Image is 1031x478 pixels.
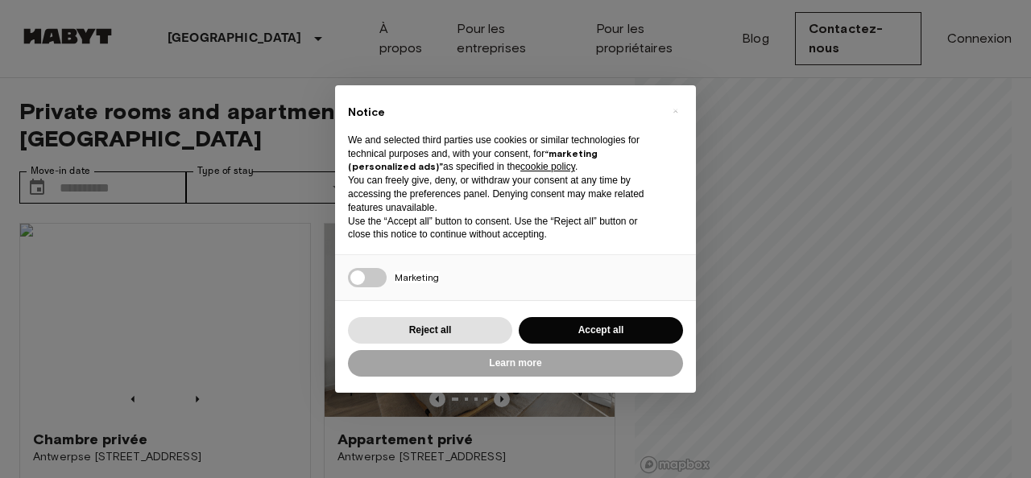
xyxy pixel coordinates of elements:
span: × [673,101,678,121]
p: Use the “Accept all” button to consent. Use the “Reject all” button or close this notice to conti... [348,215,657,242]
span: Marketing [395,271,439,283]
button: Accept all [519,317,683,344]
a: cookie policy [520,161,575,172]
button: Learn more [348,350,683,377]
p: We and selected third parties use cookies or similar technologies for technical purposes and, wit... [348,134,657,174]
strong: “marketing (personalized ads)” [348,147,598,173]
button: Close this notice [662,98,688,124]
button: Reject all [348,317,512,344]
h2: Notice [348,105,657,121]
p: You can freely give, deny, or withdraw your consent at any time by accessing the preferences pane... [348,174,657,214]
